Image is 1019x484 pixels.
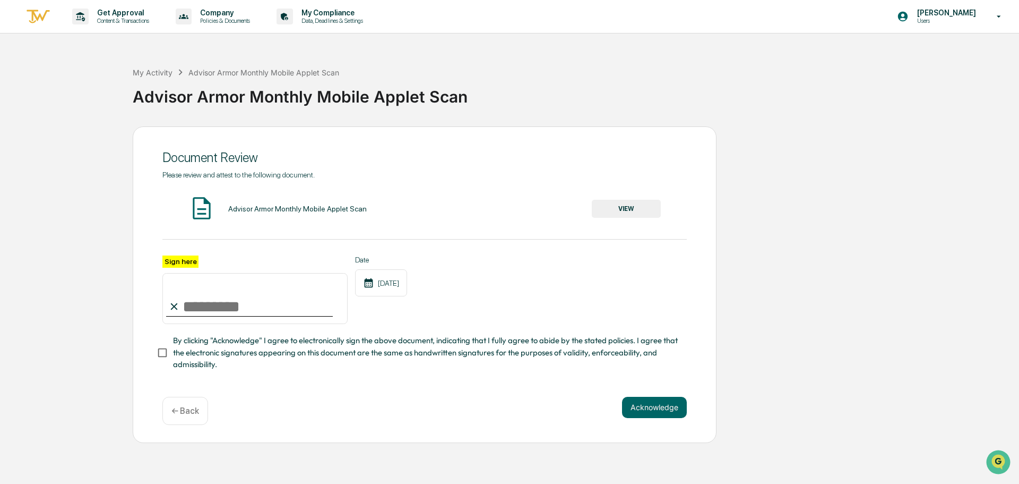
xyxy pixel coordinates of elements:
[36,81,174,92] div: Start new chat
[88,134,132,145] span: Attestations
[180,84,193,97] button: Start new chat
[171,406,199,416] p: ← Back
[622,397,687,418] button: Acknowledge
[192,9,255,17] p: Company
[36,92,134,100] div: We're available if you need us!
[28,48,175,60] input: Clear
[173,335,678,370] span: By clicking "Acknowledge" I agree to electronically sign the above document, indicating that I fu...
[909,17,981,24] p: Users
[75,180,128,188] a: Powered byPylon
[293,17,368,24] p: Data, Deadlines & Settings
[162,171,315,179] span: Please review and attest to the following document.
[6,150,71,169] a: 🔎Data Lookup
[355,256,407,264] label: Date
[11,22,193,39] p: How can we help?
[909,9,981,17] p: [PERSON_NAME]
[77,135,85,143] div: 🗄️
[355,269,407,296] div: [DATE]
[11,155,19,164] div: 🔎
[11,81,30,100] img: 1746055101610-c473b297-6a78-478c-a979-82029cc54cd1
[6,130,73,149] a: 🖐️Preclearance
[73,130,136,149] a: 🗄️Attestations
[162,256,198,268] label: Sign here
[188,195,215,222] img: Document Icon
[89,9,154,17] p: Get Approval
[162,150,687,165] div: Document Review
[228,205,367,213] div: Advisor Armor Monthly Mobile Applet Scan
[592,200,661,218] button: VIEW
[21,134,68,145] span: Preclearance
[133,68,172,77] div: My Activity
[985,449,1014,478] iframe: Open customer support
[21,154,67,165] span: Data Lookup
[188,68,339,77] div: Advisor Armor Monthly Mobile Applet Scan
[133,79,1014,106] div: Advisor Armor Monthly Mobile Applet Scan
[11,135,19,143] div: 🖐️
[25,8,51,26] img: logo
[192,17,255,24] p: Policies & Documents
[106,180,128,188] span: Pylon
[89,17,154,24] p: Content & Transactions
[293,9,368,17] p: My Compliance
